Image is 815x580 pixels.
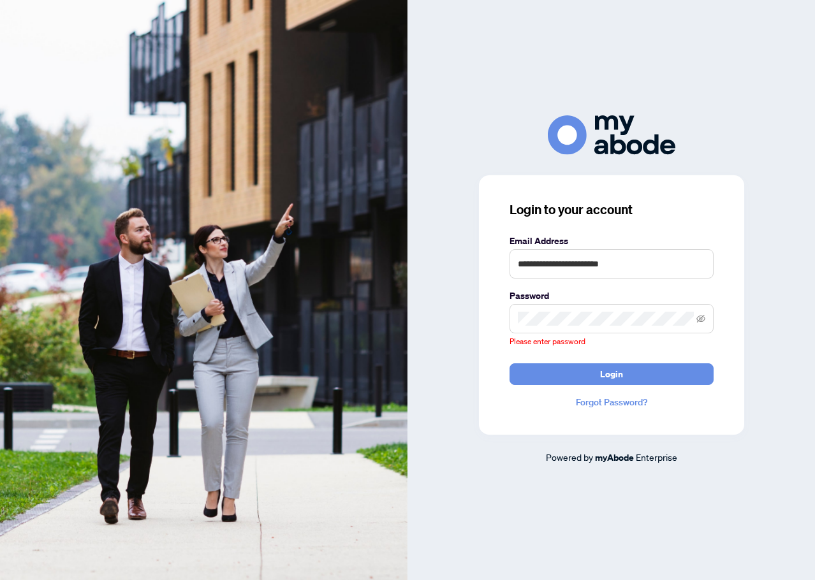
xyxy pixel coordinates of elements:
button: Login [510,363,714,385]
label: Password [510,289,714,303]
a: myAbode [595,451,634,465]
span: Please enter password [510,337,585,346]
span: Enterprise [636,451,677,463]
img: ma-logo [548,115,675,154]
h3: Login to your account [510,201,714,219]
span: Login [600,364,623,384]
span: eye-invisible [696,314,705,323]
span: Powered by [546,451,593,463]
label: Email Address [510,234,714,248]
a: Forgot Password? [510,395,714,409]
